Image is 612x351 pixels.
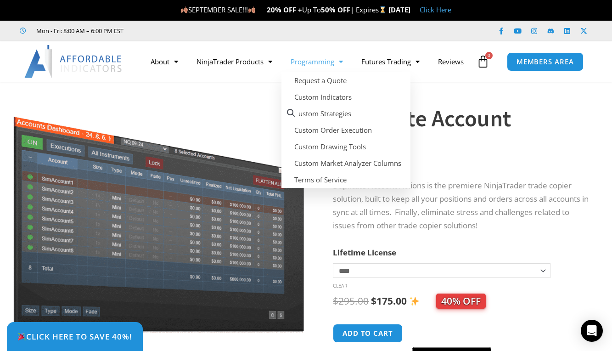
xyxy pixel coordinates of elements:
span: MEMBERS AREA [517,58,574,65]
strong: 20% OFF + [267,5,302,14]
strong: [DATE] [388,5,410,14]
a: 0 [463,48,503,75]
img: ✨ [410,296,419,306]
p: Duplicate Account Actions is the premiere NinjaTrader trade copier solution, built to keep all yo... [333,179,589,232]
a: View full-screen image gallery [283,105,299,121]
a: Programming [281,51,352,72]
img: LogoAI | Affordable Indicators – NinjaTrader [24,45,123,78]
img: 🎉 [18,333,26,340]
img: ⌛ [379,6,386,13]
span: $ [371,294,376,307]
label: Lifetime License [333,247,396,258]
a: Click Here [420,5,451,14]
span: $ [333,294,338,307]
a: 🎉Click Here to save 40%! [7,322,143,351]
a: Custom Drawing Tools [281,138,410,155]
bdi: 295.00 [333,294,369,307]
a: Custom Indicators [281,89,410,105]
a: Clear options [333,283,347,289]
img: 🍂 [248,6,255,13]
a: NinjaTrader Products [187,51,281,72]
div: Open Intercom Messenger [581,320,603,342]
strong: 50% OFF [321,5,350,14]
span: 0 [485,52,493,59]
nav: Menu [141,51,474,72]
img: 🍂 [181,6,188,13]
ul: Programming [281,72,410,188]
a: Custom Market Analyzer Columns [281,155,410,171]
span: 40% OFF [436,294,486,309]
iframe: Customer reviews powered by Trustpilot [136,26,274,35]
a: Request a Quote [281,72,410,89]
span: Click Here to save 40%! [17,333,132,340]
bdi: 175.00 [371,294,407,307]
span: SEPTEMBER SALE!!! Up To | Expires [180,5,388,14]
a: Terms of Service [281,171,410,188]
a: Custom Strategies [281,105,410,122]
a: Futures Trading [352,51,429,72]
a: About [141,51,187,72]
h1: Duplicate Account Actions [333,102,589,167]
a: MEMBERS AREA [507,52,584,71]
a: Custom Order Execution [281,122,410,138]
span: Mon - Fri: 8:00 AM – 6:00 PM EST [34,25,124,36]
a: Reviews [429,51,473,72]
